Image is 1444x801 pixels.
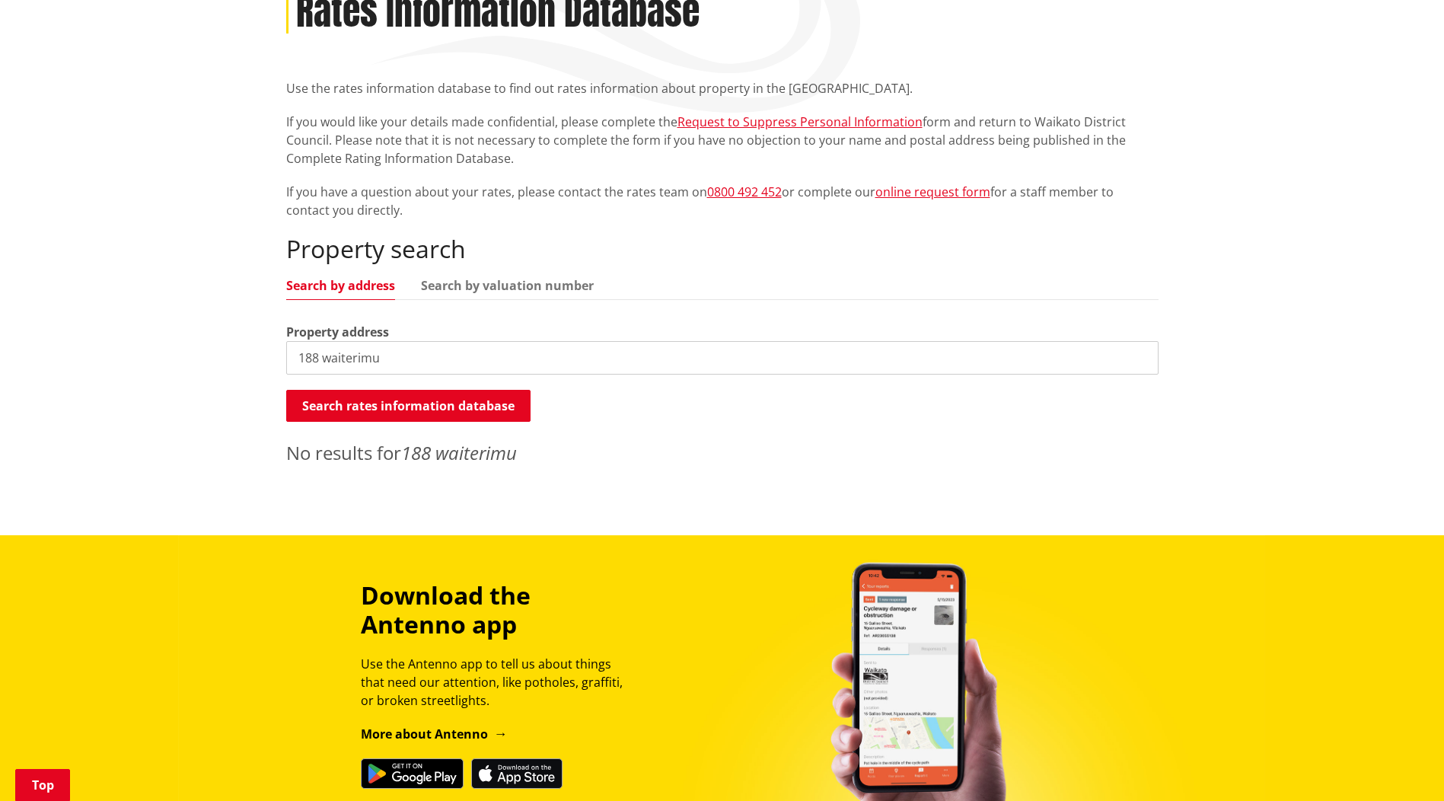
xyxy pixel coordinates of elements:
[361,655,636,710] p: Use the Antenno app to tell us about things that need our attention, like potholes, graffiti, or ...
[286,439,1159,467] p: No results for
[286,183,1159,219] p: If you have a question about your rates, please contact the rates team on or complete our for a s...
[361,726,508,742] a: More about Antenno
[286,79,1159,97] p: Use the rates information database to find out rates information about property in the [GEOGRAPHI...
[15,769,70,801] a: Top
[875,183,990,200] a: online request form
[286,323,389,341] label: Property address
[361,758,464,789] img: Get it on Google Play
[286,279,395,292] a: Search by address
[286,341,1159,375] input: e.g. Duke Street NGARUAWAHIA
[707,183,782,200] a: 0800 492 452
[421,279,594,292] a: Search by valuation number
[677,113,923,130] a: Request to Suppress Personal Information
[286,390,531,422] button: Search rates information database
[471,758,563,789] img: Download on the App Store
[286,235,1159,263] h2: Property search
[286,113,1159,168] p: If you would like your details made confidential, please complete the form and return to Waikato ...
[361,581,636,640] h3: Download the Antenno app
[401,440,517,465] em: 188 waiterimu
[1374,737,1429,792] iframe: Messenger Launcher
